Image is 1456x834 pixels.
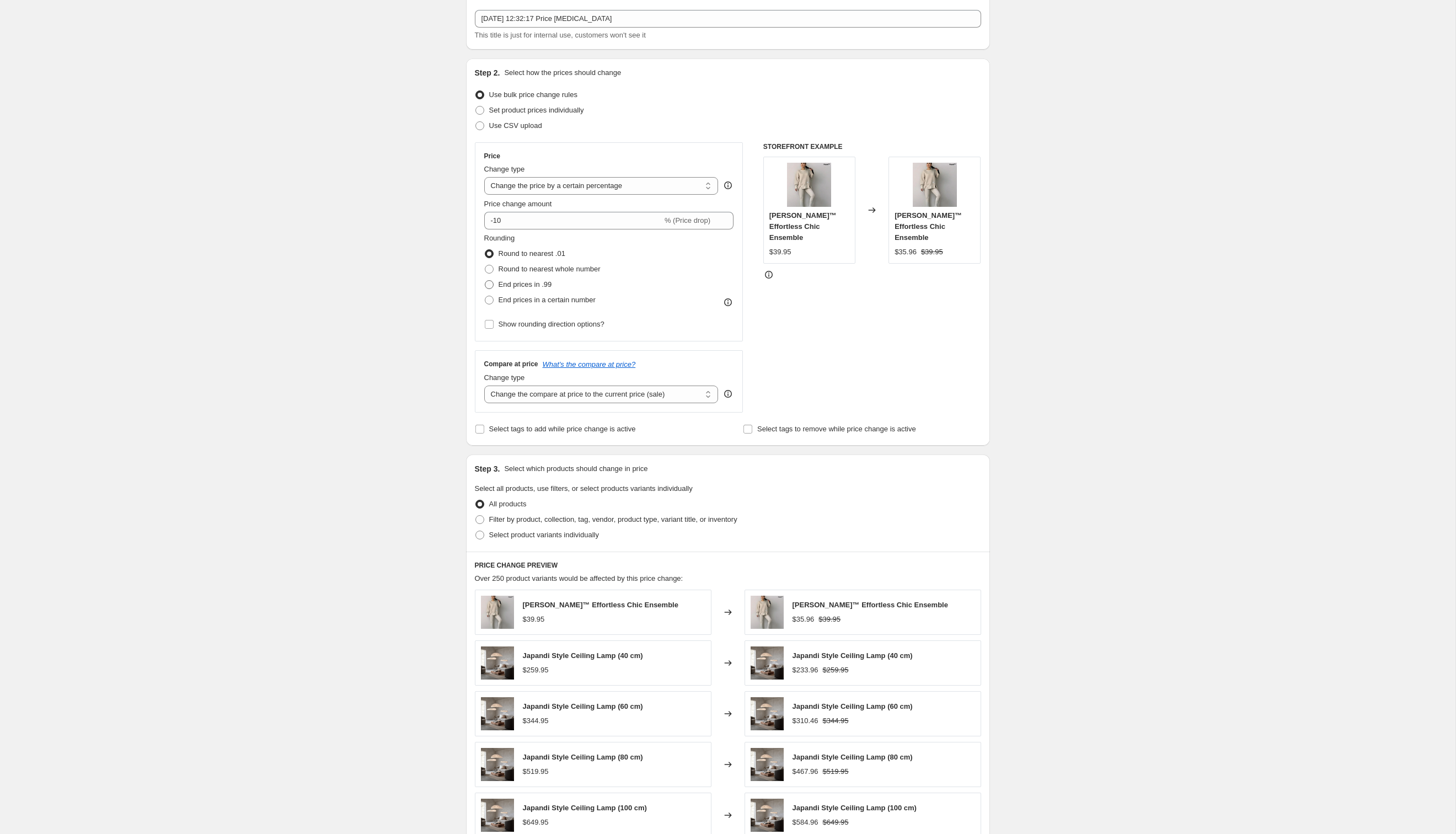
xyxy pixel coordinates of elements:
input: -15 [484,212,662,229]
span: Set product prices individually [489,106,584,114]
span: Select tags to remove while price change is active [757,425,916,433]
img: HolzSauber_14_1080x1080_c218a190-29fb-484d-aec4-a904a10a9d9e_80x.png [751,596,784,629]
span: % (Price drop) [665,216,710,224]
span: Japandi Style Ceiling Lamp (100 cm) [523,804,647,812]
strike: $649.95 [823,817,849,828]
img: HolzSauber_14_1080x1080_c218a190-29fb-484d-aec4-a904a10a9d9e_80x.png [787,163,831,207]
div: $35.96 [895,247,917,258]
span: [PERSON_NAME]™ Effortless Chic Ensemble [793,601,948,609]
span: Japandi Style Ceiling Lamp (40 cm) [793,651,913,660]
img: HolzSauber_14_1080x1080_c218a190-29fb-484d-aec4-a904a10a9d9e_80x.png [481,596,514,629]
div: $467.96 [793,766,818,777]
strike: $39.95 [921,247,943,258]
span: Japandi Style Ceiling Lamp (60 cm) [523,702,643,710]
h2: Step 3. [475,463,500,474]
h6: STOREFRONT EXAMPLE [763,142,981,151]
p: Select which products should change in price [504,463,647,474]
button: What's the compare at price? [543,360,636,368]
span: [PERSON_NAME]™ Effortless Chic Ensemble [769,211,837,242]
span: Japandi Style Ceiling Lamp (40 cm) [523,651,643,660]
span: Change type [484,373,525,382]
span: Select product variants individually [489,531,599,539]
img: main-image-1_80x.png [481,697,514,730]
span: Use bulk price change rules [489,90,577,99]
span: [PERSON_NAME]™ Effortless Chic Ensemble [523,601,678,609]
img: HolzSauber_14_1080x1080_c218a190-29fb-484d-aec4-a904a10a9d9e_80x.png [913,163,957,207]
img: main-image-1_80x.png [481,748,514,781]
span: Japandi Style Ceiling Lamp (80 cm) [793,753,913,761]
span: [PERSON_NAME]™ Effortless Chic Ensemble [895,211,962,242]
span: End prices in .99 [499,280,552,288]
h3: Compare at price [484,360,538,368]
div: $35.96 [793,614,815,625]
span: Japandi Style Ceiling Lamp (60 cm) [793,702,913,710]
img: main-image-1_80x.png [481,799,514,832]
span: End prices in a certain number [499,296,596,304]
div: $39.95 [769,247,791,258]
div: $649.95 [523,817,549,828]
strike: $39.95 [818,614,841,625]
img: main-image-1_80x.png [751,646,784,680]
img: main-image-1_80x.png [751,799,784,832]
h6: PRICE CHANGE PREVIEW [475,561,981,570]
span: Use CSV upload [489,121,542,130]
span: Price change amount [484,200,552,208]
h2: Step 2. [475,67,500,78]
strike: $344.95 [823,715,849,726]
span: All products [489,500,527,508]
p: Select how the prices should change [504,67,621,78]
span: Japandi Style Ceiling Lamp (80 cm) [523,753,643,761]
span: Show rounding direction options? [499,320,604,328]
div: $259.95 [523,665,549,676]
span: Select all products, use filters, or select products variants individually [475,484,693,493]
span: Select tags to add while price change is active [489,425,636,433]
span: Round to nearest whole number [499,265,601,273]
div: help [722,388,734,399]
div: $344.95 [523,715,549,726]
div: $584.96 [793,817,818,828]
div: $310.46 [793,715,818,726]
span: Round to nearest .01 [499,249,565,258]
div: $39.95 [523,614,545,625]
span: Rounding [484,234,515,242]
span: Japandi Style Ceiling Lamp (100 cm) [793,804,917,812]
div: help [722,180,734,191]
img: main-image-1_80x.png [751,748,784,781]
span: Filter by product, collection, tag, vendor, product type, variant title, or inventory [489,515,737,523]
img: main-image-1_80x.png [481,646,514,680]
div: $519.95 [523,766,549,777]
span: This title is just for internal use, customers won't see it [475,31,646,39]
strike: $259.95 [823,665,849,676]
input: 30% off holiday sale [475,10,981,28]
div: $233.96 [793,665,818,676]
img: main-image-1_80x.png [751,697,784,730]
span: Over 250 product variants would be affected by this price change: [475,574,683,582]
span: Change type [484,165,525,173]
h3: Price [484,152,500,161]
strike: $519.95 [823,766,849,777]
